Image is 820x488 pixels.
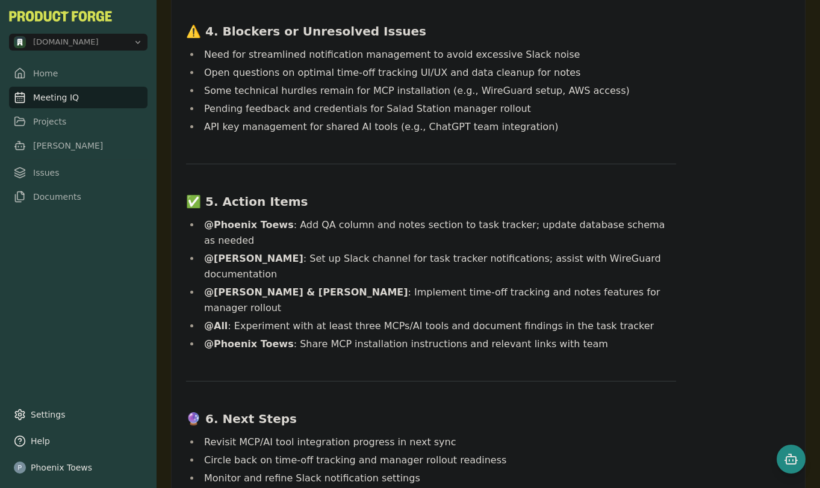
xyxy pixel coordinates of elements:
[9,34,148,51] button: Open organization switcher
[204,320,228,332] strong: @All
[204,286,408,298] strong: @[PERSON_NAME] & [PERSON_NAME]
[200,101,676,117] li: Pending feedback and credentials for Salad Station manager rollout
[9,430,148,452] button: Help
[9,11,112,22] button: PF-Logo
[200,434,676,450] li: Revisit MCP/AI tool integration progress in next sync
[200,318,676,334] li: : Experiment with at least three MCPs/AI tools and document findings in the task tracker
[200,83,676,99] li: Some technical hurdles remain for MCP installation (e.g., WireGuard setup, AWS access)
[33,37,99,48] span: methodic.work
[186,23,676,40] h3: ⚠️ 4. Blockers or Unresolved Issues
[200,471,676,486] li: Monitor and refine Slack notification settings
[204,253,303,264] strong: @[PERSON_NAME]
[14,462,26,474] img: profile
[9,457,148,478] button: Phoenix Toews
[9,87,148,108] a: Meeting IQ
[9,111,148,132] a: Projects
[9,11,112,22] img: Product Forge
[186,193,676,210] h3: ✅ 5. Action Items
[200,285,676,316] li: : Implement time-off tracking and notes features for manager rollout
[200,336,676,352] li: : Share MCP installation instructions and relevant links with team
[200,452,676,468] li: Circle back on time-off tracking and manager rollout readiness
[777,445,806,474] button: Open chat
[9,135,148,156] a: [PERSON_NAME]
[14,36,26,48] img: methodic.work
[9,186,148,208] a: Documents
[9,63,148,84] a: Home
[200,217,676,249] li: : Add QA column and notes section to task tracker; update database schema as needed
[200,65,676,81] li: Open questions on optimal time-off tracking UI/UX and data cleanup for notes
[9,162,148,184] a: Issues
[200,251,676,282] li: : Set up Slack channel for task tracker notifications; assist with WireGuard documentation
[186,410,676,427] h3: 🔮 6. Next Steps
[200,47,676,63] li: Need for streamlined notification management to avoid excessive Slack noise
[200,119,676,135] li: API key management for shared AI tools (e.g., ChatGPT team integration)
[9,404,148,425] a: Settings
[204,338,294,350] strong: @Phoenix Toews
[204,219,294,230] strong: @Phoenix Toews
